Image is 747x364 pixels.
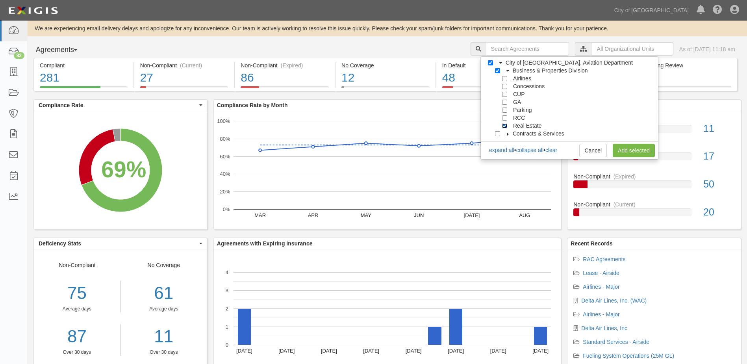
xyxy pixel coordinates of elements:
div: 11 [697,122,741,136]
a: 87 [34,324,120,349]
button: Compliance Rate [34,100,207,111]
button: Agreements [33,42,93,58]
span: Contracts & Services [513,130,564,137]
a: Airlines - Major [583,284,619,290]
div: Average days [34,306,120,312]
b: Recent Records [571,240,613,247]
div: 27 [140,69,228,86]
a: No Coverage12 [336,86,436,93]
div: Over 30 days [126,349,201,356]
img: logo-5460c22ac91f19d4615b14bd174203de0afe785f0fc80cf4dbbc73dc1793850b.png [6,4,60,18]
div: 69% [101,154,146,186]
a: Lease - Airside [583,270,619,276]
text: 40% [220,171,230,177]
a: expand all [489,147,514,153]
div: 86 [241,69,329,86]
div: (Expired) [281,61,303,69]
b: Agreements with Expiring Insurance [217,240,313,247]
text: 3 [226,288,228,293]
span: Business & Properties Division [513,67,588,74]
div: • • [489,146,557,154]
div: No Coverage [341,61,430,69]
text: 60% [220,153,230,159]
div: Compliant [40,61,128,69]
a: Compliant281 [33,86,133,93]
div: 20 [697,205,741,219]
div: Non-Compliant [567,201,741,208]
span: City of [GEOGRAPHIC_DATA], Aviation Department [506,59,633,66]
a: Non-Compliant(Current)20 [573,201,735,223]
div: 281 [40,69,128,86]
a: clear [545,147,557,153]
text: [DATE] [363,348,379,354]
span: GA [513,99,521,105]
text: 2 [226,306,228,312]
a: Pending Review28 [638,86,738,93]
text: [DATE] [321,348,337,354]
a: collapse all [516,147,543,153]
text: 20% [220,189,230,195]
div: 11 [126,324,201,349]
a: Fueling System Operations (25M GL) [583,353,674,359]
div: Non-Compliant [567,173,741,180]
div: 75 [34,281,120,306]
div: We are experiencing email delivery delays and apologize for any inconvenience. Our team is active... [28,24,747,32]
div: No Coverage [120,261,207,356]
button: Deficiency Stats [34,238,207,249]
input: Search Agreements [486,42,569,56]
text: [DATE] [236,348,252,354]
text: [DATE] [406,348,422,354]
div: 50 [697,177,741,191]
a: Delta Air Lines, Inc. (WAC) [581,297,647,304]
text: 0% [222,206,230,212]
div: 82 [14,52,24,59]
a: Non-Compliant(Current)27 [134,86,234,93]
text: 4 [226,269,228,275]
svg: A chart. [214,111,561,229]
a: No Coverage11 [573,117,735,145]
div: (Expired) [614,173,636,180]
div: 28 [643,69,731,86]
a: Non-Compliant(Expired)86 [235,86,335,93]
a: RAC Agreements [583,256,625,262]
span: Airlines [513,75,531,82]
div: (Current) [180,61,202,69]
a: Airlines - Major [583,311,619,318]
div: As of [DATE] 11:18 am [679,45,735,53]
text: [DATE] [448,348,464,354]
text: JUN [414,212,424,218]
text: AUG [519,212,530,218]
text: 0 [226,342,228,348]
span: Real Estate [513,123,541,129]
span: Concessions [513,83,545,89]
div: Non-Compliant (Expired) [241,61,329,69]
a: In Default17 [573,145,735,173]
div: Non-Compliant [34,261,120,356]
span: Deficiency Stats [39,240,197,247]
text: [DATE] [532,348,549,354]
input: All Organizational Units [592,42,673,56]
text: [DATE] [278,348,295,354]
div: Non-Compliant (Current) [140,61,228,69]
text: 80% [220,136,230,142]
text: [DATE] [490,348,506,354]
div: In Default [442,61,530,69]
a: In Default48 [436,86,536,93]
a: Non-Compliant(Expired)50 [573,173,735,201]
div: Pending Review [643,61,731,69]
a: Cancel [579,144,607,157]
text: 1 [226,324,228,330]
div: (Current) [614,201,636,208]
text: [DATE] [463,212,480,218]
text: APR [308,212,318,218]
span: Compliance Rate [39,101,197,109]
a: Delta Air Lines, Inc [581,325,627,331]
b: Compliance Rate by Month [217,102,288,108]
svg: A chart. [34,111,207,229]
div: 17 [697,149,741,163]
span: Parking [513,107,532,113]
a: City of [GEOGRAPHIC_DATA] [610,2,693,18]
